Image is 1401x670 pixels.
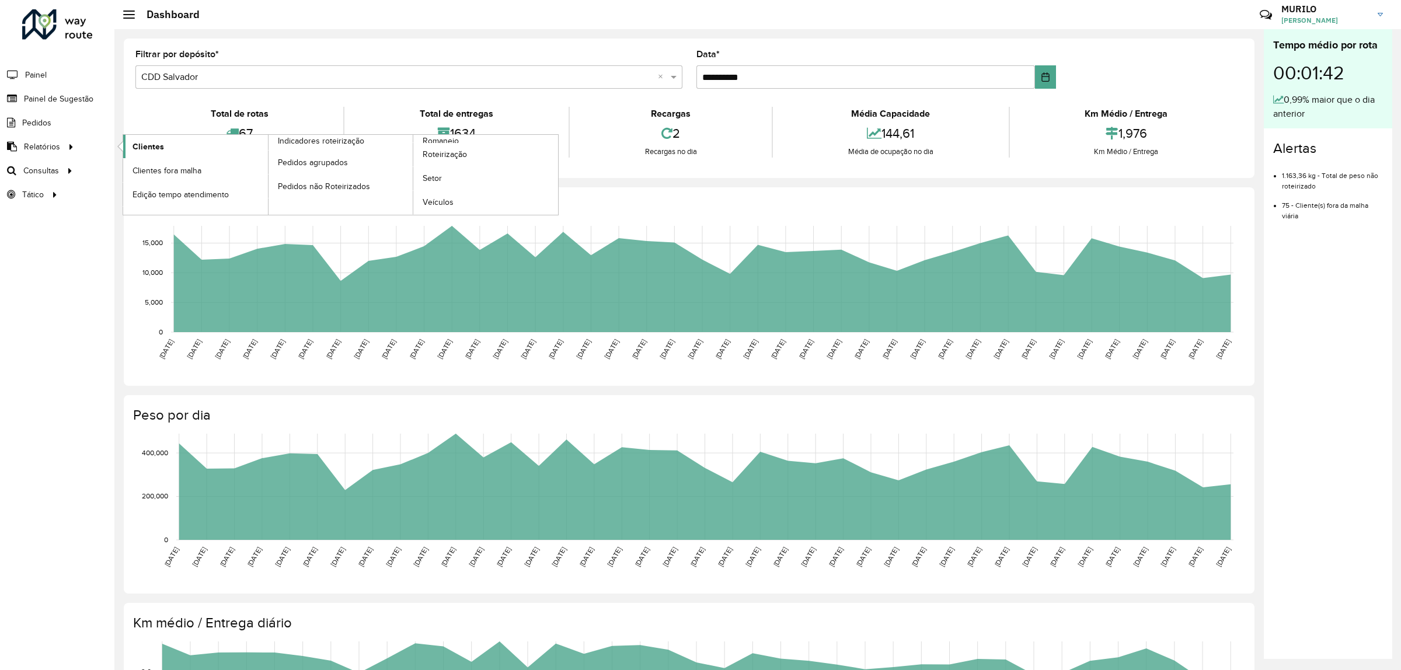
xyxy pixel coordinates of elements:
[964,338,981,360] text: [DATE]
[744,546,761,568] text: [DATE]
[827,546,844,568] text: [DATE]
[142,269,163,277] text: 10,000
[24,141,60,153] span: Relatórios
[384,546,401,568] text: [DATE]
[423,172,442,184] span: Setor
[123,135,268,158] a: Clientes
[274,546,291,568] text: [DATE]
[797,338,814,360] text: [DATE]
[658,338,675,360] text: [DATE]
[1282,162,1383,191] li: 1.163,36 kg - Total de peso não roteirizado
[769,338,786,360] text: [DATE]
[776,146,1005,158] div: Média de ocupação no dia
[357,546,374,568] text: [DATE]
[547,338,564,360] text: [DATE]
[714,338,731,360] text: [DATE]
[1013,146,1240,158] div: Km Médio / Entrega
[241,338,258,360] text: [DATE]
[881,338,898,360] text: [DATE]
[463,338,480,360] text: [DATE]
[992,338,1009,360] text: [DATE]
[1048,546,1065,568] text: [DATE]
[159,328,163,336] text: 0
[135,47,219,61] label: Filtrar por depósito
[523,546,540,568] text: [DATE]
[772,546,789,568] text: [DATE]
[936,338,953,360] text: [DATE]
[1273,37,1383,53] div: Tempo médio por rota
[380,338,397,360] text: [DATE]
[966,546,982,568] text: [DATE]
[423,148,467,160] span: Roteirização
[123,135,413,215] a: Indicadores roteirização
[1075,338,1092,360] text: [DATE]
[1132,546,1149,568] text: [DATE]
[993,546,1010,568] text: [DATE]
[1187,546,1204,568] text: [DATE]
[1273,53,1383,93] div: 00:01:42
[883,546,900,568] text: [DATE]
[325,338,341,360] text: [DATE]
[278,135,364,147] span: Indicadores roteirização
[573,146,769,158] div: Recargas no dia
[246,546,263,568] text: [DATE]
[145,298,163,306] text: 5,000
[910,546,927,568] text: [DATE]
[825,338,842,360] text: [DATE]
[163,546,180,568] text: [DATE]
[1159,338,1176,360] text: [DATE]
[1131,338,1148,360] text: [DATE]
[186,338,203,360] text: [DATE]
[1104,546,1121,568] text: [DATE]
[853,338,870,360] text: [DATE]
[191,546,208,568] text: [DATE]
[138,107,340,121] div: Total de rotas
[142,449,168,456] text: 400,000
[133,189,229,201] span: Edição tempo atendimento
[1215,338,1232,360] text: [DATE]
[1013,121,1240,146] div: 1,976
[123,183,268,206] a: Edição tempo atendimento
[1273,140,1383,157] h4: Alertas
[413,143,558,166] a: Roteirização
[22,189,44,201] span: Tático
[269,151,413,174] a: Pedidos agrupados
[269,175,413,198] a: Pedidos não Roteirizados
[25,69,47,81] span: Painel
[133,615,1243,631] h4: Km médio / Entrega diário
[423,135,459,147] span: Romaneio
[520,338,536,360] text: [DATE]
[468,546,485,568] text: [DATE]
[23,165,59,177] span: Consultas
[22,117,51,129] span: Pedidos
[353,338,370,360] text: [DATE]
[495,546,512,568] text: [DATE]
[686,338,703,360] text: [DATE]
[800,546,817,568] text: [DATE]
[573,107,769,121] div: Recargas
[142,239,163,247] text: 15,000
[413,167,558,190] a: Setor
[218,546,235,568] text: [DATE]
[269,135,559,215] a: Romaneio
[575,338,592,360] text: [DATE]
[689,546,706,568] text: [DATE]
[938,546,955,568] text: [DATE]
[133,141,164,153] span: Clientes
[658,70,668,84] span: Clear all
[1187,338,1204,360] text: [DATE]
[603,338,620,360] text: [DATE]
[423,196,454,208] span: Veículos
[1159,546,1176,568] text: [DATE]
[1076,546,1093,568] text: [DATE]
[133,165,201,177] span: Clientes fora malha
[133,407,1243,424] h4: Peso por dia
[436,338,453,360] text: [DATE]
[573,121,769,146] div: 2
[1021,546,1038,568] text: [DATE]
[550,546,567,568] text: [DATE]
[578,546,595,568] text: [DATE]
[347,107,565,121] div: Total de entregas
[742,338,759,360] text: [DATE]
[329,546,346,568] text: [DATE]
